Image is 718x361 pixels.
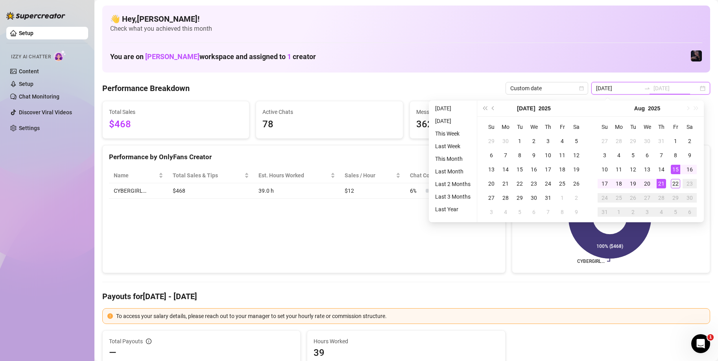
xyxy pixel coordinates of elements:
td: 2025-07-22 [513,177,527,191]
td: 2025-07-27 [598,134,612,148]
div: 10 [543,151,553,160]
span: Name [114,171,157,180]
td: 2025-07-27 [484,191,498,205]
span: [PERSON_NAME] [145,52,199,61]
a: Setup [19,81,33,87]
div: 24 [543,179,553,188]
div: 11 [614,165,624,174]
div: 9 [685,151,694,160]
td: 2025-07-01 [513,134,527,148]
button: Last year (Control + left) [480,100,489,116]
div: 31 [543,193,553,203]
div: 20 [487,179,496,188]
td: $468 [168,183,254,199]
a: Setup [19,30,33,36]
div: 20 [642,179,652,188]
td: 2025-07-07 [498,148,513,162]
span: 78 [262,117,396,132]
td: 2025-07-13 [484,162,498,177]
div: 30 [685,193,694,203]
td: 2025-08-18 [612,177,626,191]
div: 7 [543,207,553,217]
li: [DATE] [432,116,474,126]
div: 31 [657,136,666,146]
div: 6 [529,207,539,217]
div: 29 [487,136,496,146]
div: Performance by OnlyFans Creator [109,152,499,162]
td: 2025-07-31 [654,134,668,148]
li: Last Month [432,167,474,176]
li: Last Year [432,205,474,214]
div: To access your salary details, please reach out to your manager to set your hourly rate or commis... [116,312,705,320]
th: Fr [668,120,683,134]
div: 8 [671,151,680,160]
div: 4 [657,207,666,217]
div: 8 [557,207,567,217]
td: 2025-07-18 [555,162,569,177]
div: 7 [501,151,510,160]
div: 2 [685,136,694,146]
td: 2025-08-06 [640,148,654,162]
th: Chat Conversion [405,168,499,183]
td: 2025-08-10 [598,162,612,177]
div: 5 [572,136,581,146]
div: 23 [529,179,539,188]
div: 11 [557,151,567,160]
div: 29 [671,193,680,203]
text: CYBERGIRL… [577,259,605,264]
th: Su [598,120,612,134]
div: 5 [628,151,638,160]
a: Discover Viral Videos [19,109,72,115]
div: 12 [628,165,638,174]
th: We [640,120,654,134]
div: 2 [628,207,638,217]
th: We [527,120,541,134]
th: Mo [498,120,513,134]
div: 23 [685,179,694,188]
li: This Week [432,129,474,138]
td: 2025-07-28 [498,191,513,205]
td: 2025-07-10 [541,148,555,162]
div: 14 [501,165,510,174]
a: Chat Monitoring [19,93,59,100]
div: 3 [487,207,496,217]
td: 2025-07-14 [498,162,513,177]
div: 22 [671,179,680,188]
span: info-circle [146,339,151,344]
div: 31 [600,207,609,217]
td: 2025-07-29 [626,134,640,148]
div: 5 [671,207,680,217]
td: 2025-09-04 [654,205,668,219]
td: 2025-08-21 [654,177,668,191]
td: 2025-08-03 [484,205,498,219]
td: 2025-08-03 [598,148,612,162]
th: Fr [555,120,569,134]
td: 2025-07-21 [498,177,513,191]
div: 5 [515,207,524,217]
button: Choose a year [648,100,660,116]
div: 30 [501,136,510,146]
button: Choose a month [517,100,535,116]
div: 29 [515,193,524,203]
td: 2025-08-11 [612,162,626,177]
td: 2025-08-31 [598,205,612,219]
div: 13 [642,165,652,174]
div: 6 [487,151,496,160]
td: 2025-08-27 [640,191,654,205]
div: 6 [685,207,694,217]
li: [DATE] [432,104,474,113]
a: Settings [19,125,40,131]
div: 27 [642,193,652,203]
td: 2025-07-25 [555,177,569,191]
td: 2025-08-20 [640,177,654,191]
div: 7 [657,151,666,160]
td: 2025-08-09 [569,205,583,219]
div: 17 [600,179,609,188]
td: 2025-07-24 [541,177,555,191]
span: calendar [579,86,584,91]
td: 2025-08-16 [683,162,697,177]
td: 2025-08-05 [626,148,640,162]
td: 2025-08-15 [668,162,683,177]
td: 2025-09-01 [612,205,626,219]
div: 18 [557,165,567,174]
